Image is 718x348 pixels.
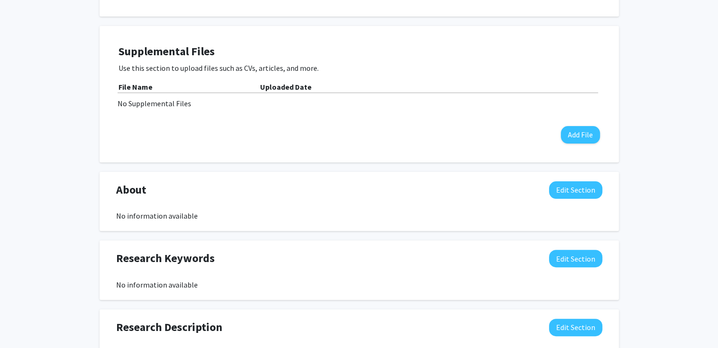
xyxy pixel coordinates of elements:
[118,62,600,74] p: Use this section to upload files such as CVs, articles, and more.
[118,82,152,92] b: File Name
[118,98,601,109] div: No Supplemental Files
[116,210,602,221] div: No information available
[549,319,602,336] button: Edit Research Description
[116,181,146,198] span: About
[116,250,215,267] span: Research Keywords
[7,306,40,341] iframe: Chat
[116,279,602,290] div: No information available
[561,126,600,144] button: Add File
[549,181,602,199] button: Edit About
[260,82,312,92] b: Uploaded Date
[116,319,222,336] span: Research Description
[118,45,600,59] h4: Supplemental Files
[549,250,602,267] button: Edit Research Keywords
